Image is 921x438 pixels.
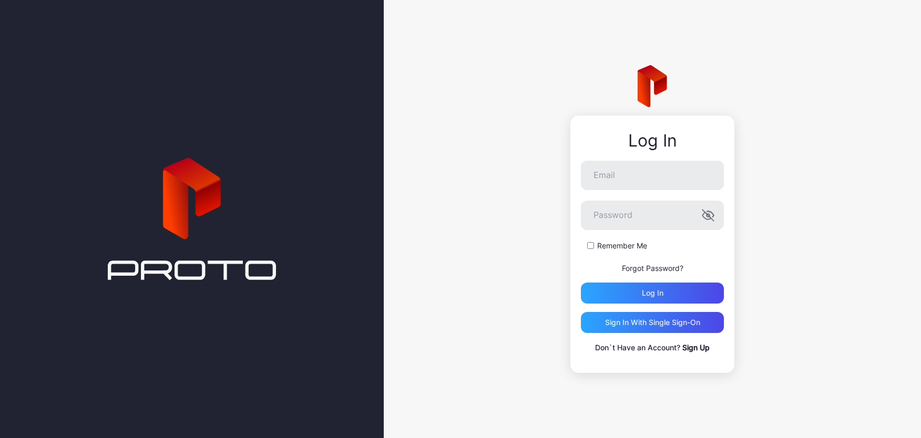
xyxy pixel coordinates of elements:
div: Log in [642,289,663,297]
input: Email [581,161,724,190]
input: Password [581,201,724,230]
button: Password [702,209,714,222]
p: Don`t Have an Account? [581,341,724,354]
div: Sign in With Single Sign-On [605,318,700,327]
a: Forgot Password? [622,264,683,273]
a: Sign Up [682,343,710,352]
button: Sign in With Single Sign-On [581,312,724,333]
label: Remember Me [597,241,647,251]
button: Log in [581,283,724,304]
div: Log In [581,131,724,150]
